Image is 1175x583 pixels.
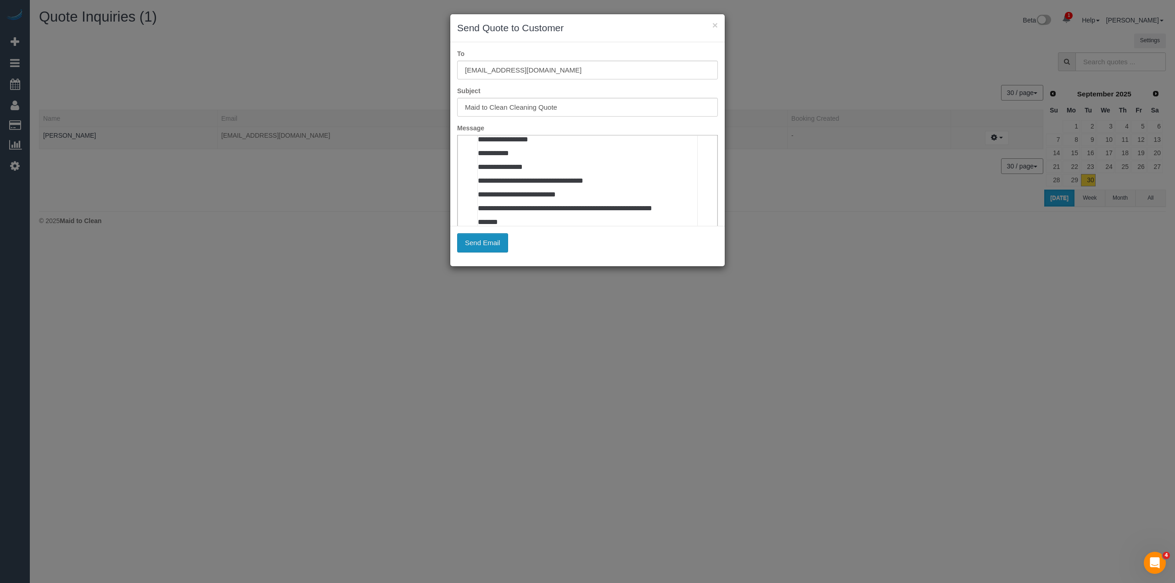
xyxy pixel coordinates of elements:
h3: Send Quote to Customer [457,21,718,35]
button: Send Email [457,233,508,252]
span: 4 [1163,552,1170,559]
input: Subject [457,98,718,117]
input: To [457,61,718,79]
label: To [450,49,725,58]
iframe: Intercom live chat [1144,552,1166,574]
button: × [712,20,718,30]
label: Message [450,123,725,133]
iframe: Rich Text Editor, editor1 [458,135,717,279]
label: Subject [450,86,725,95]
